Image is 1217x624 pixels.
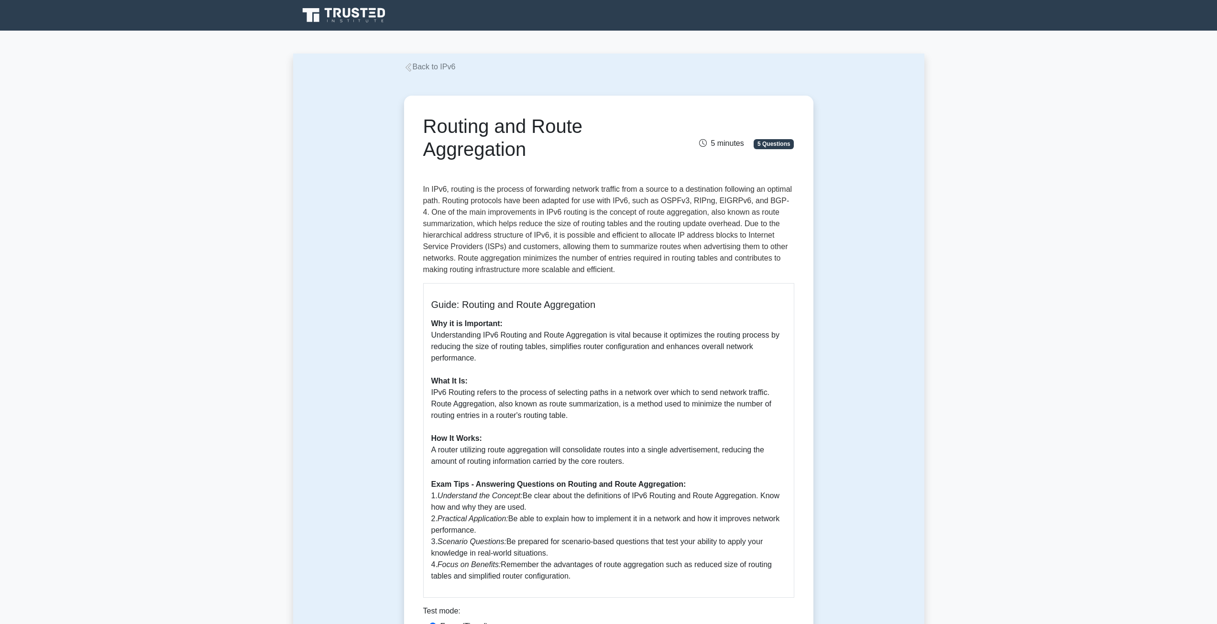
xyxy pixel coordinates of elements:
[423,184,794,275] p: In IPv6, routing is the process of forwarding network traffic from a source to a destination foll...
[431,480,686,488] b: Exam Tips - Answering Questions on Routing and Route Aggregation:
[404,63,456,71] a: Back to IPv6
[431,319,503,328] b: Why it is Important:
[423,605,794,621] div: Test mode:
[431,377,468,385] b: What It Is:
[438,515,508,523] i: Practical Application:
[431,299,786,310] h5: Guide: Routing and Route Aggregation
[438,492,523,500] i: Understand the Concept:
[431,318,786,582] p: Understanding IPv6 Routing and Route Aggregation is vital because it optimizes the routing proces...
[438,560,501,569] i: Focus on Benefits:
[438,537,506,546] i: Scenario Questions:
[431,434,482,442] b: How It Works:
[423,115,667,161] h1: Routing and Route Aggregation
[754,139,794,149] span: 5 Questions
[699,139,744,147] span: 5 minutes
